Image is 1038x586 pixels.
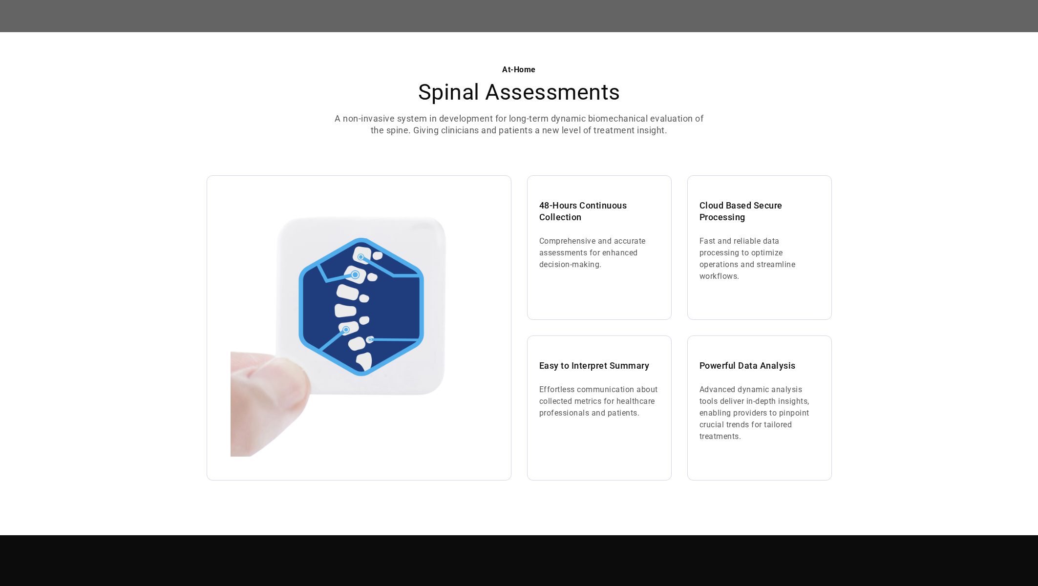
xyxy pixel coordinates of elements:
p: Advanced dynamic analysis tools deliver in-depth insights, enabling providers to pinpoint crucial... [699,384,820,442]
h3: 48-Hours Continuous Collection [539,200,659,223]
h2: Spinal Assessments [332,80,707,105]
p: Fast and reliable data processing to optimize operations and streamline workflows. [699,235,820,282]
div: At-Home [332,64,707,76]
p: Effortless communication about collected metrics for healthcare professionals and patients. [539,384,659,419]
p: A non-invasive system in development for long-term dynamic biomechanical evaluation of the spine.... [332,113,707,136]
h3: Easy to Interpret Summary [539,360,659,372]
h3: Powerful Data Analysis [699,360,820,372]
h3: Cloud Based Secure Processing [699,200,820,223]
p: Comprehensive and accurate assessments for enhanced decision-making. [539,235,659,271]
